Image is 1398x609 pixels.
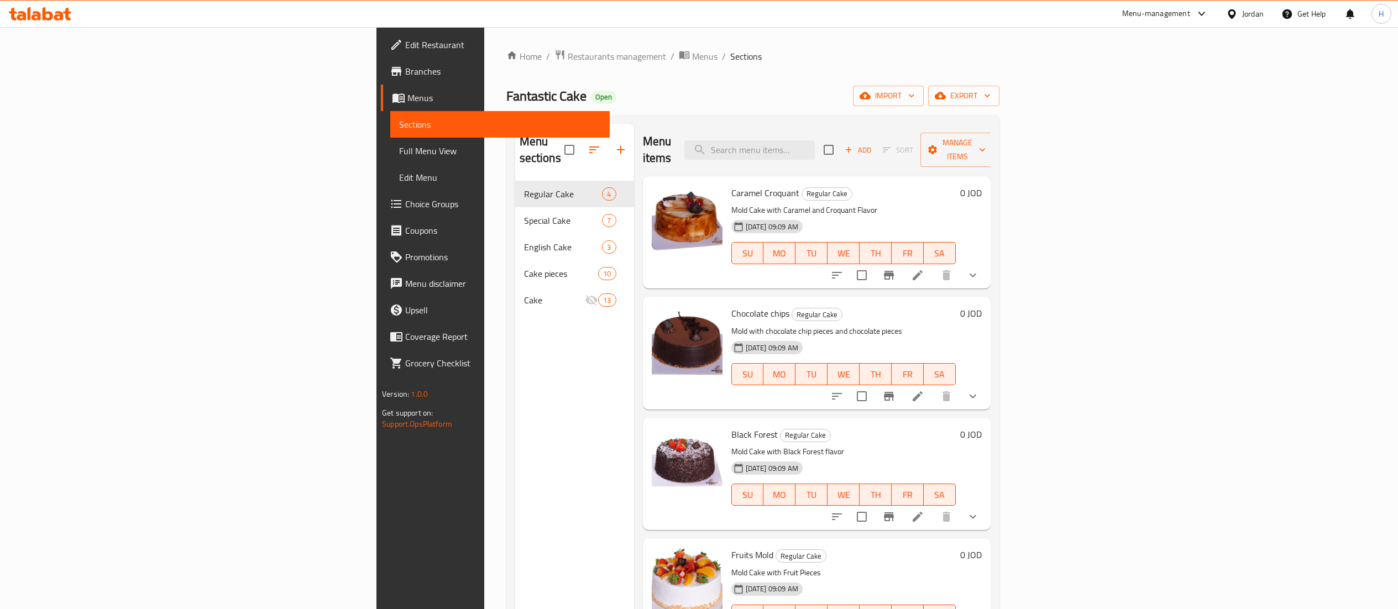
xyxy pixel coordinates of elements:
a: Grocery Checklist [381,350,610,376]
li: / [671,50,674,63]
span: SA [928,245,951,261]
h6: 0 JOD [960,185,982,201]
span: Sections [399,118,601,131]
span: Select section first [876,141,920,159]
svg: Show Choices [966,510,980,523]
span: SA [928,487,951,503]
nav: breadcrumb [506,49,999,64]
div: items [598,267,616,280]
span: Regular Cake [776,550,826,563]
span: FR [896,487,919,503]
span: export [937,89,991,103]
button: Branch-specific-item [876,262,902,288]
img: Black Forest [652,427,722,497]
span: TH [864,245,887,261]
button: show more [960,383,986,410]
button: TH [860,363,892,385]
span: Edit Menu [399,171,601,184]
span: 13 [599,295,615,306]
div: Menu-management [1122,7,1190,20]
button: SU [731,242,764,264]
button: delete [933,383,960,410]
button: import [853,86,924,106]
a: Coverage Report [381,323,610,350]
button: TH [860,242,892,264]
span: Fruits Mold [731,547,773,563]
span: Promotions [405,250,601,264]
span: import [862,89,915,103]
div: Regular Cake [802,187,852,201]
div: Regular Cake4 [515,181,634,207]
span: Manage items [929,136,986,164]
span: H [1379,8,1384,20]
button: WE [828,484,860,506]
span: Select all sections [558,138,581,161]
span: Select section [817,138,840,161]
span: TH [864,366,887,382]
a: Full Menu View [390,138,610,164]
span: MO [768,245,791,261]
button: export [928,86,999,106]
a: Menus [381,85,610,111]
button: FR [892,363,924,385]
a: Restaurants management [554,49,666,64]
span: Caramel Croquant [731,185,799,201]
div: Jordan [1242,8,1264,20]
span: Menu disclaimer [405,277,601,290]
input: search [684,140,815,160]
span: Cake [524,293,585,307]
button: sort-choices [824,262,850,288]
span: TH [864,487,887,503]
button: FR [892,242,924,264]
button: FR [892,484,924,506]
div: items [602,214,616,227]
span: Menus [407,91,601,104]
span: Sort sections [581,136,608,163]
span: SA [928,366,951,382]
span: Add item [840,141,876,159]
button: TH [860,484,892,506]
span: Regular Cake [792,308,842,321]
span: WE [832,366,855,382]
p: Mold Cake with Black Forest flavor [731,445,956,459]
span: Regular Cake [781,429,830,442]
a: Choice Groups [381,191,610,217]
span: Restaurants management [568,50,666,63]
a: Upsell [381,297,610,323]
a: Edit Menu [390,164,610,191]
span: Chocolate chips [731,305,789,322]
button: sort-choices [824,503,850,530]
img: Caramel Croquant [652,185,722,256]
span: 10 [599,269,615,279]
span: 4 [603,189,615,200]
h2: Menu items [643,133,672,166]
span: Special Cake [524,214,603,227]
div: English Cake3 [515,234,634,260]
button: SA [924,242,956,264]
div: Regular Cake [524,187,603,201]
span: FR [896,366,919,382]
a: Branches [381,58,610,85]
button: delete [933,262,960,288]
button: MO [763,484,795,506]
span: SU [736,245,760,261]
span: Black Forest [731,426,778,443]
button: Branch-specific-item [876,383,902,410]
button: Manage items [920,133,994,167]
span: Get support on: [382,406,433,420]
button: SU [731,484,764,506]
span: Branches [405,65,601,78]
span: Coupons [405,224,601,237]
span: MO [768,366,791,382]
div: Regular Cake [792,308,842,321]
button: SA [924,363,956,385]
span: TU [800,245,823,261]
button: SU [731,363,764,385]
span: SU [736,487,760,503]
nav: Menu sections [515,176,634,318]
button: WE [828,363,860,385]
div: Special Cake7 [515,207,634,234]
a: Menus [679,49,718,64]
